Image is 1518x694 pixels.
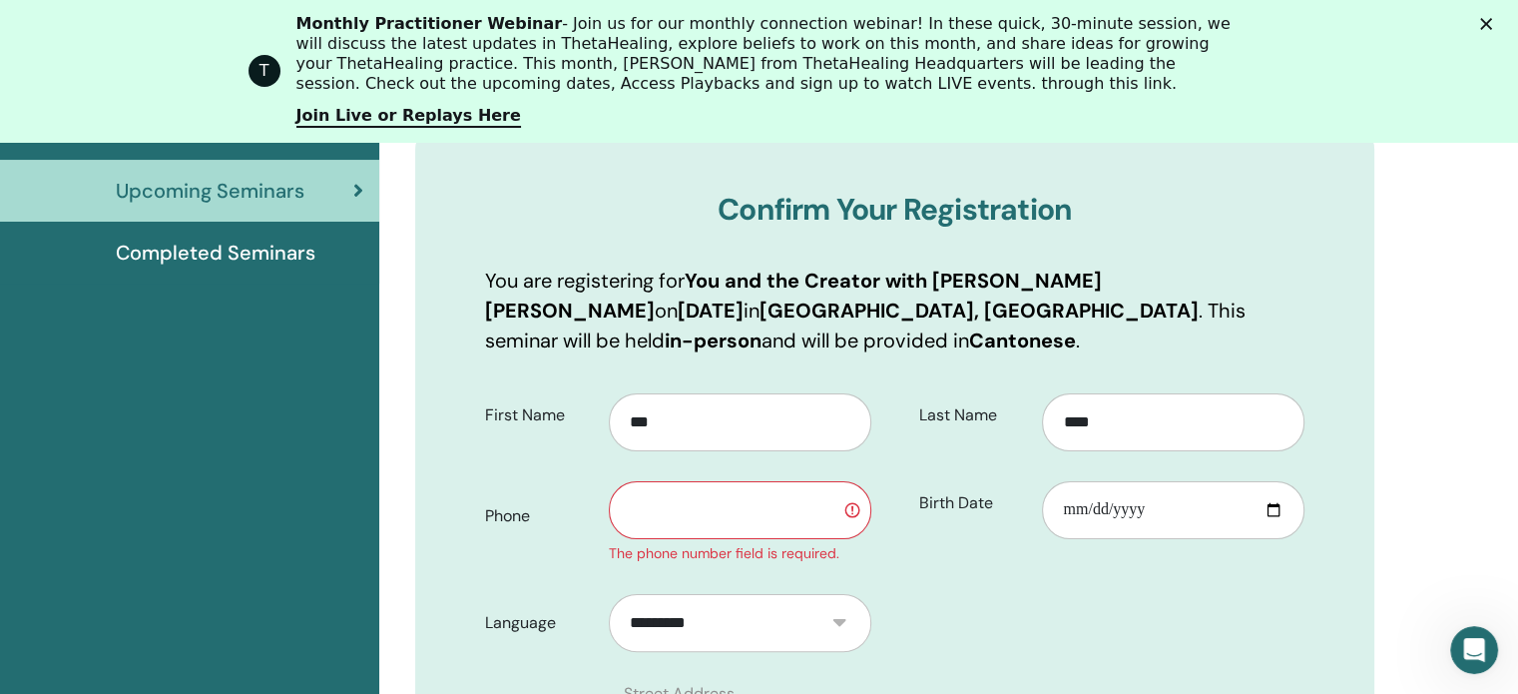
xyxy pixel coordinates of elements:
[470,604,609,642] label: Language
[296,106,521,128] a: Join Live or Replays Here
[470,396,609,434] label: First Name
[665,328,761,353] b: in-person
[678,298,744,324] b: [DATE]
[470,497,609,535] label: Phone
[969,328,1076,353] b: Cantonese
[485,266,1304,355] p: You are registering for on in . This seminar will be held and will be provided in .
[904,396,1043,434] label: Last Name
[759,298,1199,324] b: [GEOGRAPHIC_DATA], [GEOGRAPHIC_DATA]
[296,14,563,33] b: Monthly Practitioner Webinar
[116,238,315,268] span: Completed Seminars
[1450,626,1498,674] iframe: Intercom live chat
[296,14,1239,94] div: - Join us for our monthly connection webinar! In these quick, 30-minute session, we will discuss ...
[609,543,871,564] div: The phone number field is required.
[485,268,1102,324] b: You and the Creator with [PERSON_NAME] [PERSON_NAME]
[249,55,280,87] div: Profile image for ThetaHealing
[116,176,304,206] span: Upcoming Seminars
[904,484,1043,522] label: Birth Date
[485,192,1304,228] h3: Confirm Your Registration
[1480,18,1500,30] div: Close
